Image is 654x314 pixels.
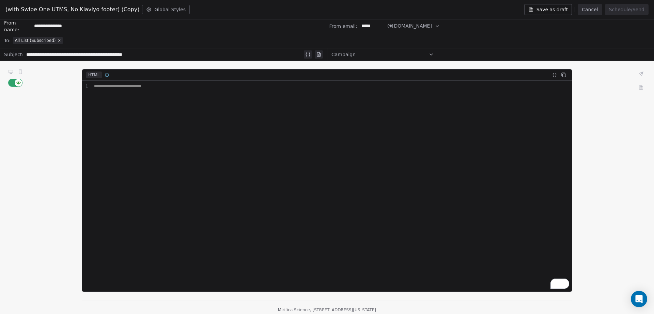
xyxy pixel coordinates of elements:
button: Cancel [578,4,602,15]
span: From email: [329,23,357,30]
div: Open Intercom Messenger [631,291,647,307]
button: Save as draft [524,4,572,15]
span: @[DOMAIN_NAME] [387,22,432,30]
span: Subject: [4,51,24,60]
span: HTML [86,72,102,78]
span: To: [4,37,11,44]
span: From name: [4,19,31,33]
span: All List (Subscribed) [15,38,56,43]
button: Global Styles [142,5,190,14]
span: (with Swipe One UTMS, No Klaviyo footer) (Copy) [5,5,139,14]
div: To enrich screen reader interactions, please activate Accessibility in Grammarly extension settings [89,81,572,292]
button: Schedule/Send [605,4,649,15]
span: Campaign [331,51,356,58]
div: 1 [82,83,89,89]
